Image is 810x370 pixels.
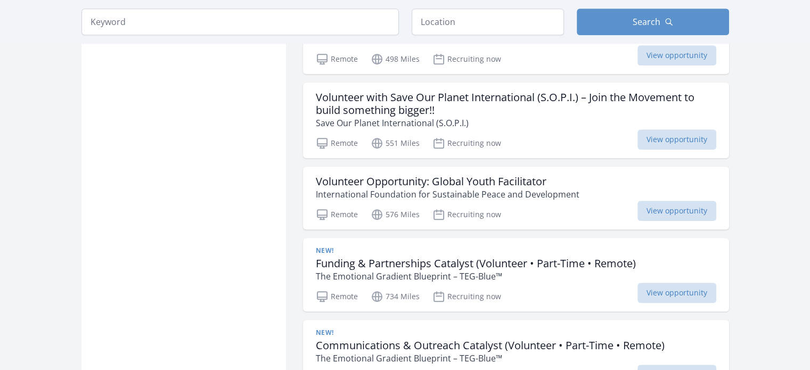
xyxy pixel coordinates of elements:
[316,91,716,117] h3: Volunteer with Save Our Planet International (S.O.P.I.) – Join the Movement to build something bi...
[432,137,501,150] p: Recruiting now
[316,328,334,337] span: New!
[303,238,729,311] a: New! Funding & Partnerships Catalyst (Volunteer • Part-Time • Remote) The Emotional Gradient Blue...
[81,9,399,35] input: Keyword
[412,9,564,35] input: Location
[637,283,716,303] span: View opportunity
[316,53,358,65] p: Remote
[316,188,579,201] p: International Foundation for Sustainable Peace and Development
[316,117,716,129] p: Save Our Planet International (S.O.P.I.)
[316,352,665,365] p: The Emotional Gradient Blueprint – TEG-Blue™
[303,83,729,158] a: Volunteer with Save Our Planet International (S.O.P.I.) – Join the Movement to build something bi...
[637,129,716,150] span: View opportunity
[316,137,358,150] p: Remote
[371,290,420,303] p: 734 Miles
[637,45,716,65] span: View opportunity
[303,167,729,229] a: Volunteer Opportunity: Global Youth Facilitator International Foundation for Sustainable Peace an...
[371,53,420,65] p: 498 Miles
[316,270,636,283] p: The Emotional Gradient Blueprint – TEG-Blue™
[432,208,501,221] p: Recruiting now
[432,53,501,65] p: Recruiting now
[316,257,636,270] h3: Funding & Partnerships Catalyst (Volunteer • Part-Time • Remote)
[371,208,420,221] p: 576 Miles
[316,175,579,188] h3: Volunteer Opportunity: Global Youth Facilitator
[316,246,334,255] span: New!
[316,290,358,303] p: Remote
[432,290,501,303] p: Recruiting now
[316,339,665,352] h3: Communications & Outreach Catalyst (Volunteer • Part-Time • Remote)
[577,9,729,35] button: Search
[637,201,716,221] span: View opportunity
[371,137,420,150] p: 551 Miles
[633,15,660,28] span: Search
[316,208,358,221] p: Remote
